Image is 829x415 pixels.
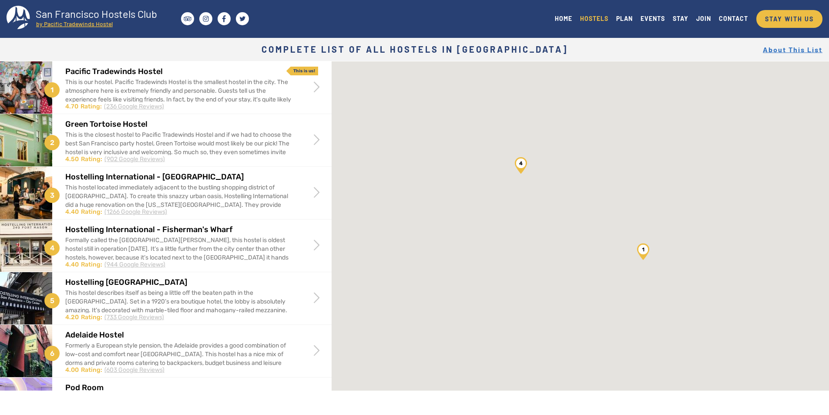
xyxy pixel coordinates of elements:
div: Rating: [81,260,102,269]
span: 6 [44,346,60,361]
div: Pod Room [617,291,629,307]
div: Hostelling International - Fisherman&#039;s Wharf [515,157,527,174]
div: This is the closest hostel to Pacific Tradewinds Hostel and if we had to choose the best San Fran... [65,131,292,165]
span: 5 [44,293,60,308]
div: Rating: [81,102,102,111]
div: 4.20 [65,313,79,322]
h2: Pod Room [65,384,292,392]
h2: Pacific Tradewinds Hostel [65,67,292,76]
a: JOIN [692,13,715,24]
div: Rating: [81,155,102,164]
div: Rating: [81,313,102,322]
h2: Hostelling International - [GEOGRAPHIC_DATA] [65,173,292,182]
tspan: by Pacific Tradewinds Hostel [36,20,113,27]
h2: Hostelling International - Fisherman's Wharf [65,226,292,234]
h2: Adelaide Hostel [65,331,292,340]
div: (902 Google Reviews) [104,155,165,164]
div: European Hostel [590,355,602,372]
div: Adelaide Hostel [597,284,609,300]
div: (733 Google Reviews) [104,313,164,322]
div: (603 Google Reviews) [104,366,164,375]
a: San Francisco Hostels Club by Pacific Tradewinds Hostel [7,6,165,32]
div: Hostelling International - Downtown [610,290,622,306]
a: HOSTELS [576,13,612,24]
a: PLAN [612,13,637,24]
div: This hostel describes itself as being a little off the beaten path in the [GEOGRAPHIC_DATA]. Set ... [65,289,292,324]
span: 3 [44,188,60,203]
tspan: San Francisco Hostels Club [36,7,157,20]
div: 4.40 [65,260,79,269]
h2: Green Tortoise Hostel [65,120,292,129]
div: Formerly a European style pension, the Adelaide provides a good combination of low-cost and comfo... [65,341,292,376]
div: 4.50 [65,155,79,164]
span: 1 [44,82,60,98]
a: About This List [763,45,822,54]
div: 4.00 [65,366,79,375]
div: Rating: [81,366,102,375]
h2: Hostelling [GEOGRAPHIC_DATA] [65,278,292,287]
div: Amsterdam Hostel [595,271,607,288]
a: HOME [551,13,576,24]
a: STAY [669,13,692,24]
div: Rating: [81,208,102,216]
div: This hostel located immediately adjacent to the bustling shopping district of [GEOGRAPHIC_DATA]. ... [65,183,292,218]
a: EVENTS [637,13,669,24]
div: Green Tortoise Hostel [631,214,644,231]
div: (944 Google Reviews) [104,260,165,269]
div: 4.70 [65,102,78,111]
a: CONTACT [715,13,752,24]
div: Pacific Tradewinds Hostel [637,243,649,260]
span: 4 [44,240,60,256]
div: Hostelling International - City Center [570,305,582,322]
div: Orange Village Hostel [599,294,611,310]
span: 2 [44,135,60,150]
div: This is our hostel. Pacific Tradewinds Hostel is the smallest hostel in the city. The atmosphere ... [65,78,292,113]
a: STAY WITH US [756,10,822,28]
div: (236 Google Reviews) [104,102,164,111]
div: (1266 Google Reviews) [104,208,167,216]
div: 4.40 [65,208,79,216]
div: Formally called the [GEOGRAPHIC_DATA][PERSON_NAME], this hostel is oldest hostel still in operati... [65,236,292,271]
